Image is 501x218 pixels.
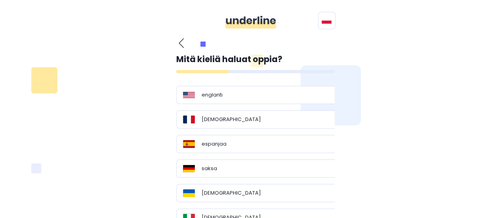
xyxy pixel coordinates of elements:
img: svg+xml;base64,PHN2ZyB4bWxucz0iaHR0cDovL3d3dy53My5vcmcvMjAwMC9zdmciIGlkPSJGbGFnIG9mIFBvbGFuZCIgdm... [322,17,331,24]
font: espanjaa [202,140,227,148]
img: Flag_of_the_United_States.svg [183,91,195,99]
font: [DEMOGRAPHIC_DATA] [202,189,261,197]
font: Mitä kieliä haluat oppia? [176,53,282,65]
img: Flag_of_France.svg [183,116,195,123]
font: [DEMOGRAPHIC_DATA] [202,116,261,123]
img: Flag_of_Germany.svg [183,165,195,173]
img: ddgMu+Zv+CXDCfumCWfsmuPlDdRfDDxAd9LAAAAAAElFTkSuQmCC [225,16,276,28]
img: Flag_of_Ukraine.svg [183,189,195,197]
img: Flag_of_Spain.svg [183,140,195,148]
font: englanti [202,91,223,99]
font: saksa [202,165,217,172]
